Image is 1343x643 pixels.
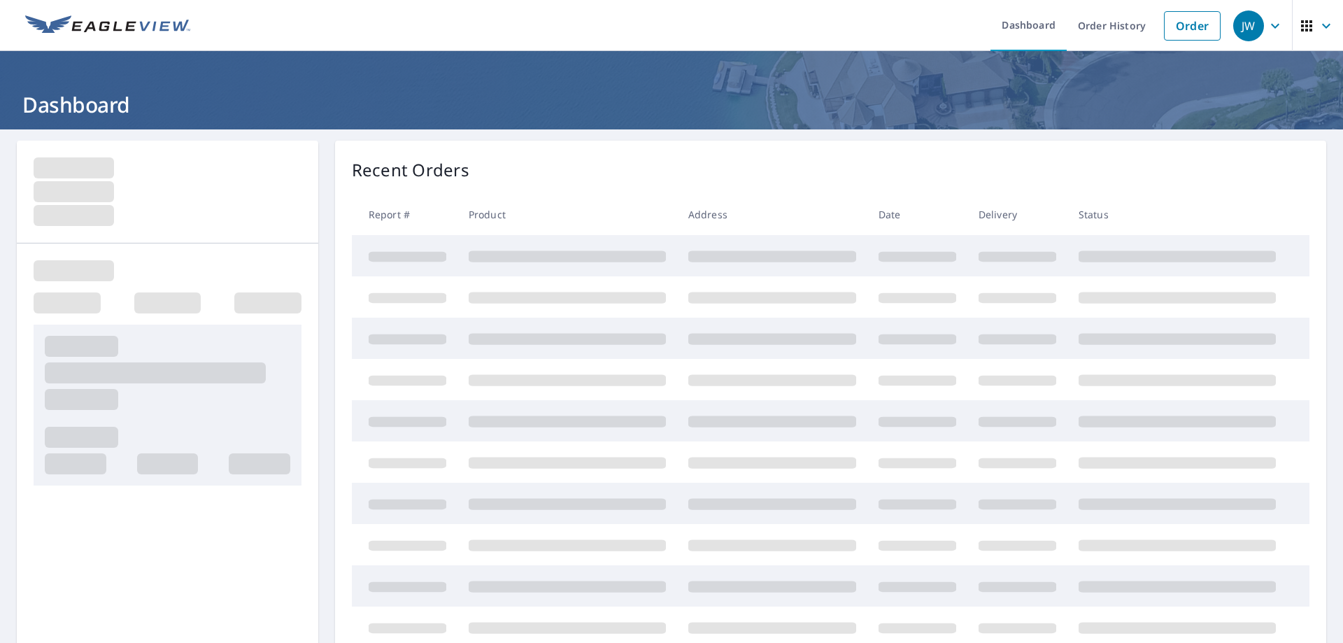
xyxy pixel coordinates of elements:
[1233,10,1264,41] div: JW
[677,194,867,235] th: Address
[352,157,469,183] p: Recent Orders
[1164,11,1221,41] a: Order
[457,194,677,235] th: Product
[867,194,967,235] th: Date
[25,15,190,36] img: EV Logo
[352,194,457,235] th: Report #
[967,194,1067,235] th: Delivery
[1067,194,1287,235] th: Status
[17,90,1326,119] h1: Dashboard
